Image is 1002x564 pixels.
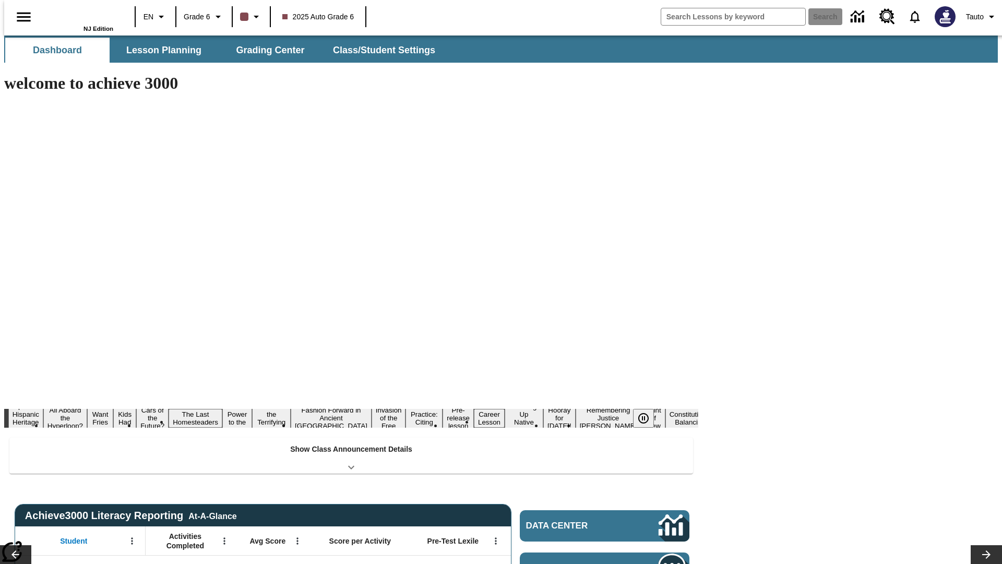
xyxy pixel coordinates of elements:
span: Activities Completed [151,532,220,550]
a: Resource Center, Will open in new tab [873,3,901,31]
button: Open Menu [217,533,232,549]
button: Lesson carousel, Next [971,545,1002,564]
button: Class color is dark brown. Change class color [236,7,267,26]
div: Show Class Announcement Details [9,438,693,474]
button: Slide 6 The Last Homesteaders [169,409,222,428]
button: Grading Center [218,38,323,63]
button: Slide 15 Hooray for Constitution Day! [543,405,576,431]
a: Notifications [901,3,928,30]
button: Slide 4 Dirty Jobs Kids Had To Do [113,393,136,443]
div: SubNavbar [4,36,998,63]
div: SubNavbar [4,38,445,63]
button: Pause [633,409,654,428]
button: Slide 13 Career Lesson [474,409,505,428]
img: Avatar [935,6,956,27]
button: Slide 7 Solar Power to the People [222,401,253,436]
button: Slide 10 The Invasion of the Free CD [372,397,406,439]
div: Home [45,4,113,32]
h1: welcome to achieve 3000 [4,74,698,93]
button: Slide 18 The Constitution's Balancing Act [665,401,715,436]
div: At-A-Glance [188,510,236,521]
a: Home [45,5,113,26]
span: Achieve3000 Literacy Reporting [25,510,237,522]
p: Show Class Announcement Details [290,444,412,455]
span: Pre-Test Lexile [427,536,479,546]
span: Tauto [966,11,984,22]
span: EN [144,11,153,22]
span: Data Center [526,521,624,531]
button: Slide 2 All Aboard the Hyperloop? [43,405,87,431]
span: Score per Activity [329,536,391,546]
button: Slide 16 Remembering Justice O'Connor [576,405,641,431]
button: Dashboard [5,38,110,63]
button: Slide 8 Attack of the Terrifying Tomatoes [252,401,291,436]
button: Lesson Planning [112,38,216,63]
button: Class/Student Settings [325,38,444,63]
span: Student [60,536,87,546]
span: NJ Edition [83,26,113,32]
a: Data Center [844,3,873,31]
button: Slide 11 Mixed Practice: Citing Evidence [405,401,443,436]
button: Slide 3 Do You Want Fries With That? [87,393,113,443]
button: Slide 5 Cars of the Future? [136,405,169,431]
button: Slide 9 Fashion Forward in Ancient Rome [291,405,372,431]
button: Slide 1 ¡Viva Hispanic Heritage Month! [8,401,43,436]
button: Slide 14 Cooking Up Native Traditions [505,401,543,436]
span: Grade 6 [184,11,210,22]
button: Open Menu [488,533,504,549]
button: Open Menu [124,533,140,549]
input: search field [661,8,805,25]
button: Slide 12 Pre-release lesson [443,405,474,431]
button: Grade: Grade 6, Select a grade [180,7,229,26]
div: Pause [633,409,664,428]
button: Select a new avatar [928,3,962,30]
button: Open side menu [8,2,39,32]
span: 2025 Auto Grade 6 [282,11,354,22]
a: Data Center [520,510,689,542]
span: Avg Score [249,536,285,546]
button: Profile/Settings [962,7,1002,26]
button: Language: EN, Select a language [139,7,172,26]
button: Open Menu [290,533,305,549]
